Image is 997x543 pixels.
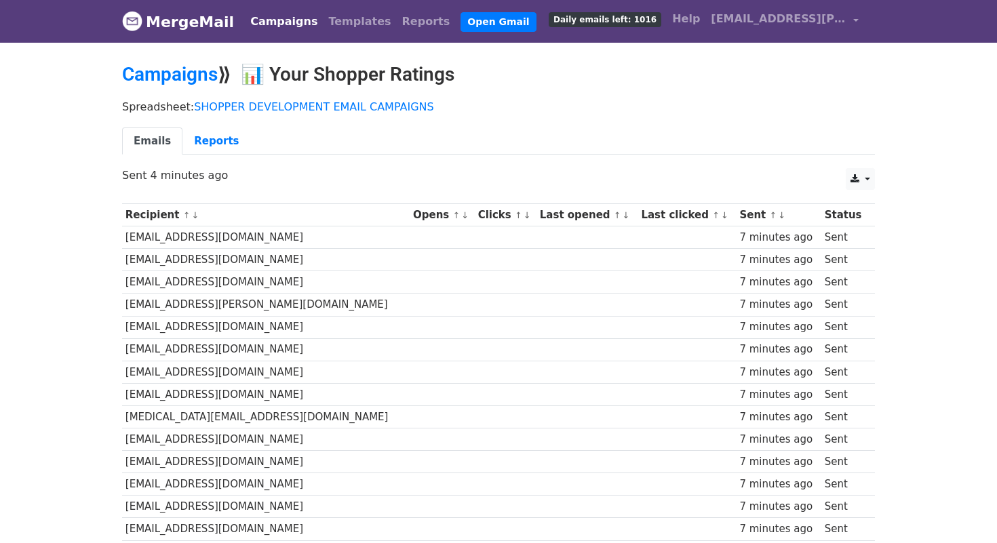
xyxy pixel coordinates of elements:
a: Daily emails left: 1016 [543,5,667,33]
a: ↓ [721,210,728,220]
td: Sent [821,405,868,428]
td: Sent [821,338,868,361]
a: ↓ [191,210,199,220]
td: [EMAIL_ADDRESS][DOMAIN_NAME] [122,428,410,451]
a: ↓ [461,210,469,220]
div: 7 minutes ago [739,230,818,245]
div: 7 minutes ago [739,297,818,313]
div: 7 minutes ago [739,319,818,335]
th: Sent [737,204,821,226]
a: SHOPPER DEVELOPMENT EMAIL CAMPAIGNS [194,100,434,113]
div: 7 minutes ago [739,454,818,470]
a: ↑ [453,210,461,220]
a: Help [667,5,705,33]
th: Clicks [475,204,536,226]
td: [EMAIL_ADDRESS][DOMAIN_NAME] [122,383,410,405]
h2: ⟫ 📊 Your Shopper Ratings [122,63,875,86]
div: 7 minutes ago [739,477,818,492]
div: 7 minutes ago [739,409,818,425]
td: Sent [821,316,868,338]
a: MergeMail [122,7,234,36]
div: 7 minutes ago [739,499,818,515]
a: Reports [397,8,456,35]
div: 7 minutes ago [739,365,818,380]
a: ↑ [769,210,777,220]
td: [EMAIL_ADDRESS][PERSON_NAME][DOMAIN_NAME] [122,294,410,316]
div: 7 minutes ago [739,432,818,447]
div: 7 minutes ago [739,521,818,537]
td: Sent [821,383,868,405]
img: MergeMail logo [122,11,142,31]
td: Sent [821,518,868,540]
a: Templates [323,8,396,35]
td: Sent [821,496,868,518]
a: Campaigns [122,63,218,85]
td: [EMAIL_ADDRESS][DOMAIN_NAME] [122,518,410,540]
td: [EMAIL_ADDRESS][DOMAIN_NAME] [122,226,410,249]
p: Spreadsheet: [122,100,875,114]
a: Emails [122,127,182,155]
a: ↑ [614,210,621,220]
a: ↓ [623,210,630,220]
td: Sent [821,226,868,249]
td: Sent [821,428,868,451]
a: ↑ [515,210,522,220]
th: Status [821,204,868,226]
td: [MEDICAL_DATA][EMAIL_ADDRESS][DOMAIN_NAME] [122,405,410,428]
a: ↑ [183,210,191,220]
td: Sent [821,271,868,294]
div: 7 minutes ago [739,342,818,357]
div: 7 minutes ago [739,387,818,403]
td: [EMAIL_ADDRESS][DOMAIN_NAME] [122,473,410,496]
td: Sent [821,249,868,271]
td: [EMAIL_ADDRESS][DOMAIN_NAME] [122,316,410,338]
span: [EMAIL_ADDRESS][PERSON_NAME][DOMAIN_NAME] [711,11,846,27]
div: 7 minutes ago [739,275,818,290]
td: [EMAIL_ADDRESS][DOMAIN_NAME] [122,338,410,361]
p: Sent 4 minutes ago [122,168,875,182]
a: Reports [182,127,250,155]
a: [EMAIL_ADDRESS][PERSON_NAME][DOMAIN_NAME] [705,5,864,37]
td: [EMAIL_ADDRESS][DOMAIN_NAME] [122,496,410,518]
td: Sent [821,294,868,316]
td: Sent [821,451,868,473]
td: Sent [821,361,868,383]
td: [EMAIL_ADDRESS][DOMAIN_NAME] [122,451,410,473]
th: Last opened [536,204,638,226]
th: Recipient [122,204,410,226]
div: 7 minutes ago [739,252,818,268]
td: [EMAIL_ADDRESS][DOMAIN_NAME] [122,361,410,383]
a: Open Gmail [461,12,536,32]
th: Opens [410,204,475,226]
a: ↓ [778,210,785,220]
span: Daily emails left: 1016 [549,12,661,27]
a: ↓ [524,210,531,220]
td: [EMAIL_ADDRESS][DOMAIN_NAME] [122,271,410,294]
a: Campaigns [245,8,323,35]
a: ↑ [712,210,720,220]
th: Last clicked [638,204,737,226]
td: [EMAIL_ADDRESS][DOMAIN_NAME] [122,249,410,271]
td: Sent [821,473,868,496]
